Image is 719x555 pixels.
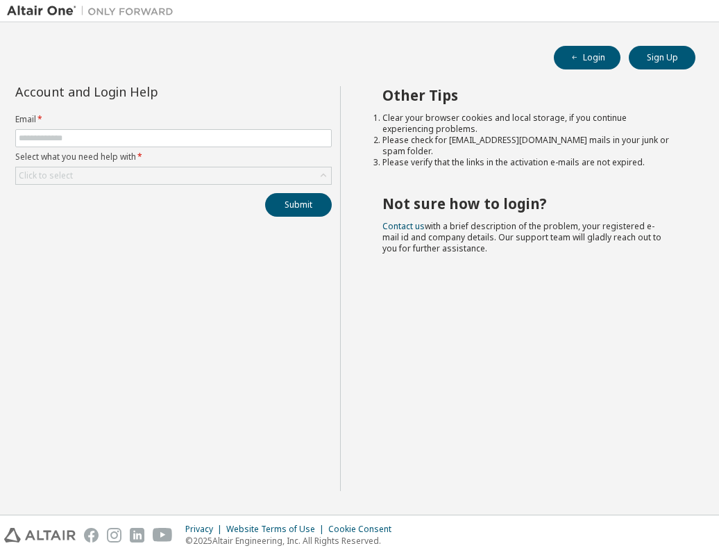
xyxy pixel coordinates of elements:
[16,167,331,184] div: Click to select
[629,46,695,69] button: Sign Up
[185,535,400,547] p: © 2025 Altair Engineering, Inc. All Rights Reserved.
[185,524,226,535] div: Privacy
[382,157,670,168] li: Please verify that the links in the activation e-mails are not expired.
[382,86,670,104] h2: Other Tips
[15,114,332,125] label: Email
[265,193,332,217] button: Submit
[382,113,670,135] li: Clear your browser cookies and local storage, if you continue experiencing problems.
[130,528,144,542] img: linkedin.svg
[107,528,121,542] img: instagram.svg
[19,170,73,181] div: Click to select
[84,528,99,542] img: facebook.svg
[382,135,670,157] li: Please check for [EMAIL_ADDRESS][DOMAIN_NAME] mails in your junk or spam folder.
[153,528,173,542] img: youtube.svg
[15,151,332,163] label: Select what you need help with
[15,86,269,97] div: Account and Login Help
[382,194,670,213] h2: Not sure how to login?
[226,524,328,535] div: Website Terms of Use
[382,220,661,254] span: with a brief description of the problem, your registered e-mail id and company details. Our suppo...
[328,524,400,535] div: Cookie Consent
[382,220,425,232] a: Contact us
[7,4,180,18] img: Altair One
[4,528,76,542] img: altair_logo.svg
[554,46,620,69] button: Login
